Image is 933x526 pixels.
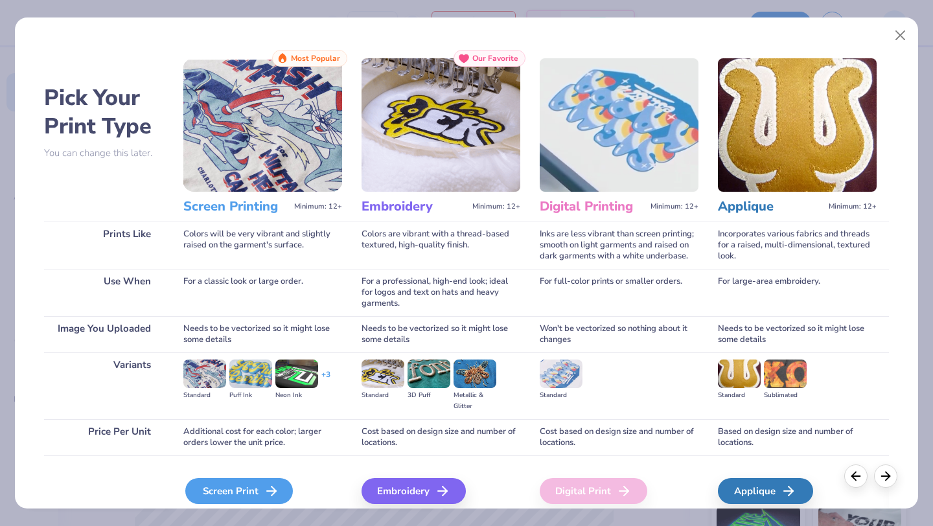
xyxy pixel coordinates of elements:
[829,202,877,211] span: Minimum: 12+
[408,360,450,388] img: 3D Puff
[294,202,342,211] span: Minimum: 12+
[44,148,164,159] p: You can change this later.
[362,390,404,401] div: Standard
[718,390,761,401] div: Standard
[44,84,164,141] h2: Pick Your Print Type
[183,58,342,192] img: Screen Printing
[229,360,272,388] img: Puff Ink
[183,316,342,352] div: Needs to be vectorized so it might lose some details
[718,419,877,455] div: Based on design size and number of locations.
[764,390,807,401] div: Sublimated
[540,419,698,455] div: Cost based on design size and number of locations.
[275,360,318,388] img: Neon Ink
[651,202,698,211] span: Minimum: 12+
[44,419,164,455] div: Price Per Unit
[321,369,330,391] div: + 3
[362,198,467,215] h3: Embroidery
[183,507,342,518] span: We'll vectorize your image.
[275,390,318,401] div: Neon Ink
[540,198,645,215] h3: Digital Printing
[408,390,450,401] div: 3D Puff
[540,478,647,504] div: Digital Print
[362,222,520,269] div: Colors are vibrant with a thread-based textured, high-quality finish.
[362,478,466,504] div: Embroidery
[454,360,496,388] img: Metallic & Glitter
[44,269,164,316] div: Use When
[44,352,164,419] div: Variants
[183,222,342,269] div: Colors will be very vibrant and slightly raised on the garment's surface.
[454,390,496,412] div: Metallic & Glitter
[540,360,582,388] img: Standard
[229,390,272,401] div: Puff Ink
[44,222,164,269] div: Prints Like
[472,54,518,63] span: Our Favorite
[540,390,582,401] div: Standard
[362,316,520,352] div: Needs to be vectorized so it might lose some details
[183,419,342,455] div: Additional cost for each color; larger orders lower the unit price.
[718,58,877,192] img: Applique
[718,198,824,215] h3: Applique
[362,419,520,455] div: Cost based on design size and number of locations.
[540,222,698,269] div: Inks are less vibrant than screen printing; smooth on light garments and raised on dark garments ...
[718,269,877,316] div: For large-area embroidery.
[291,54,340,63] span: Most Popular
[472,202,520,211] span: Minimum: 12+
[718,316,877,352] div: Needs to be vectorized so it might lose some details
[718,360,761,388] img: Standard
[764,360,807,388] img: Sublimated
[183,198,289,215] h3: Screen Printing
[540,269,698,316] div: For full-color prints or smaller orders.
[540,58,698,192] img: Digital Printing
[185,478,293,504] div: Screen Print
[718,507,877,518] span: We'll vectorize your image.
[183,360,226,388] img: Standard
[183,390,226,401] div: Standard
[183,269,342,316] div: For a classic look or large order.
[44,316,164,352] div: Image You Uploaded
[540,316,698,352] div: Won't be vectorized so nothing about it changes
[718,222,877,269] div: Incorporates various fabrics and threads for a raised, multi-dimensional, textured look.
[718,478,813,504] div: Applique
[362,269,520,316] div: For a professional, high-end look; ideal for logos and text on hats and heavy garments.
[362,58,520,192] img: Embroidery
[362,507,520,518] span: We'll vectorize your image.
[362,360,404,388] img: Standard
[888,23,913,48] button: Close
